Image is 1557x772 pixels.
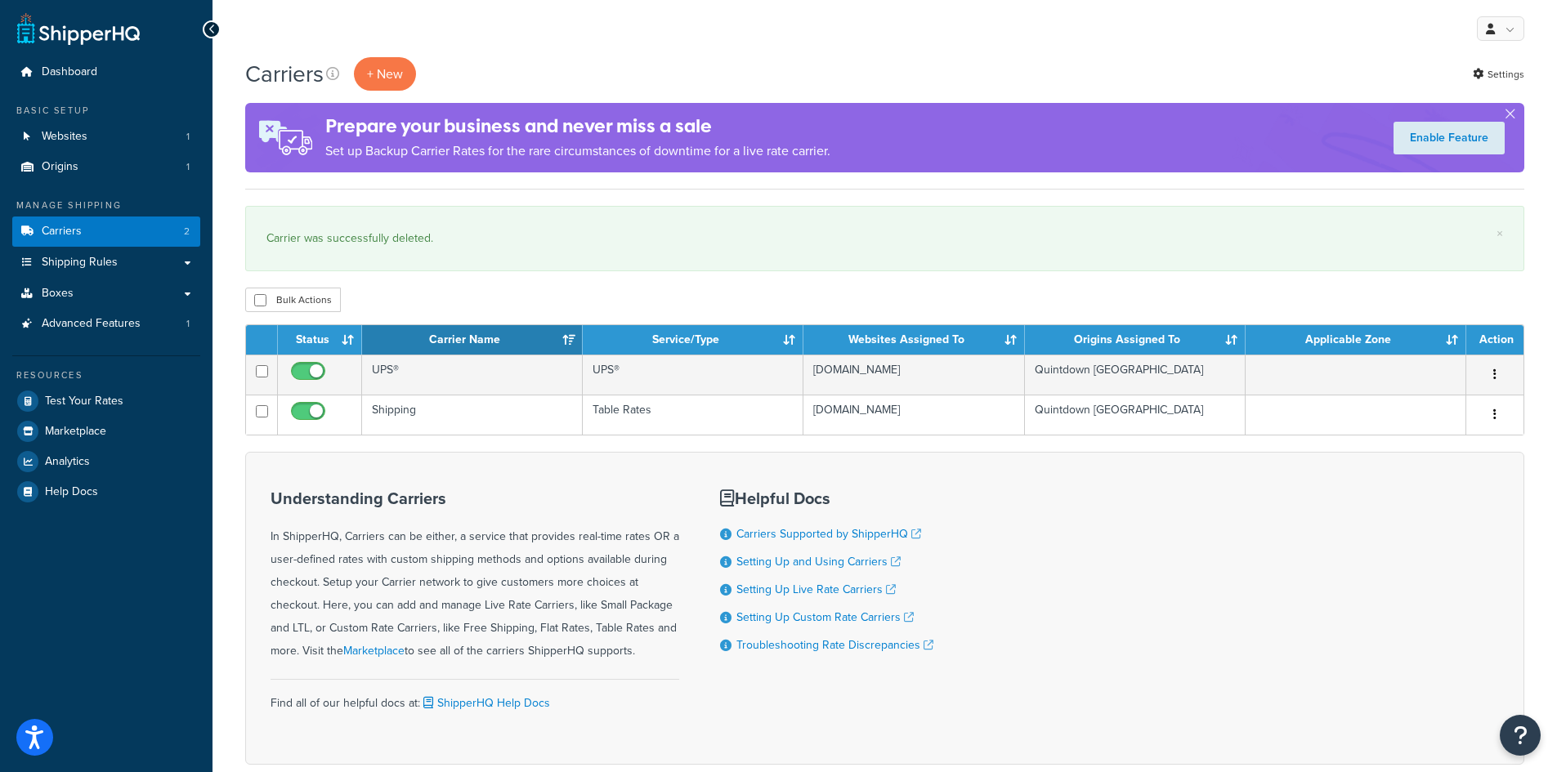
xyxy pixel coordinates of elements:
a: Settings [1473,63,1524,86]
th: Carrier Name: activate to sort column ascending [362,325,583,355]
h4: Prepare your business and never miss a sale [325,113,830,140]
a: Help Docs [12,477,200,506]
td: Quintdown [GEOGRAPHIC_DATA] [1025,395,1246,435]
span: Advanced Features [42,317,141,331]
span: Shipping Rules [42,256,118,270]
span: Marketplace [45,425,106,439]
span: 1 [186,130,190,144]
th: Action [1466,325,1523,355]
td: UPS® [583,355,803,395]
span: Origins [42,160,78,174]
h3: Understanding Carriers [271,489,679,507]
span: Dashboard [42,65,97,79]
td: Quintdown [GEOGRAPHIC_DATA] [1025,355,1246,395]
a: Setting Up Custom Rate Carriers [736,609,914,626]
span: Carriers [42,225,82,239]
a: Marketplace [343,642,405,659]
span: Websites [42,130,87,144]
td: [DOMAIN_NAME] [803,395,1024,435]
th: Origins Assigned To: activate to sort column ascending [1025,325,1246,355]
div: Resources [12,368,200,382]
span: Help Docs [45,485,98,499]
button: Open Resource Center [1500,715,1541,756]
th: Service/Type: activate to sort column ascending [583,325,803,355]
a: Setting Up Live Rate Carriers [736,581,896,598]
a: ShipperHQ Home [17,12,140,45]
a: Enable Feature [1394,122,1505,154]
a: Carriers 2 [12,216,200,247]
th: Applicable Zone: activate to sort column ascending [1246,325,1466,355]
span: Boxes [42,287,74,301]
a: Websites 1 [12,122,200,152]
th: Websites Assigned To: activate to sort column ascending [803,325,1024,355]
h3: Helpful Docs [720,489,933,507]
span: 2 [184,225,190,239]
td: UPS® [362,355,583,395]
button: Bulk Actions [245,288,341,312]
a: Marketplace [12,417,200,446]
td: Shipping [362,395,583,435]
a: Troubleshooting Rate Discrepancies [736,636,933,654]
a: Setting Up and Using Carriers [736,553,901,570]
li: Carriers [12,216,200,247]
li: Websites [12,122,200,152]
a: Carriers Supported by ShipperHQ [736,525,921,542]
a: Shipping Rules [12,248,200,278]
td: [DOMAIN_NAME] [803,355,1024,395]
td: Table Rates [583,395,803,435]
a: Dashboard [12,57,200,87]
div: Find all of our helpful docs at: [271,679,679,715]
a: × [1497,227,1503,240]
li: Origins [12,152,200,182]
a: Boxes [12,279,200,309]
th: Status: activate to sort column ascending [278,325,362,355]
a: Test Your Rates [12,386,200,416]
a: Origins 1 [12,152,200,182]
a: Analytics [12,447,200,476]
div: Manage Shipping [12,199,200,212]
div: Carrier was successfully deleted. [266,227,1503,250]
span: Test Your Rates [45,395,123,408]
div: In ShipperHQ, Carriers can be either, a service that provides real-time rates OR a user-defined r... [271,489,679,663]
img: ad-rules-rateshop-fe6ec290ccb7230408bd80ed9643f0289d75e0ffd9eb532fc0e269fcd187b520.png [245,103,325,172]
li: Advanced Features [12,309,200,339]
span: 1 [186,317,190,331]
h1: Carriers [245,58,324,90]
span: 1 [186,160,190,174]
a: ShipperHQ Help Docs [420,694,550,712]
span: Analytics [45,455,90,469]
div: Basic Setup [12,104,200,118]
p: Set up Backup Carrier Rates for the rare circumstances of downtime for a live rate carrier. [325,140,830,163]
button: + New [354,57,416,91]
a: Advanced Features 1 [12,309,200,339]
